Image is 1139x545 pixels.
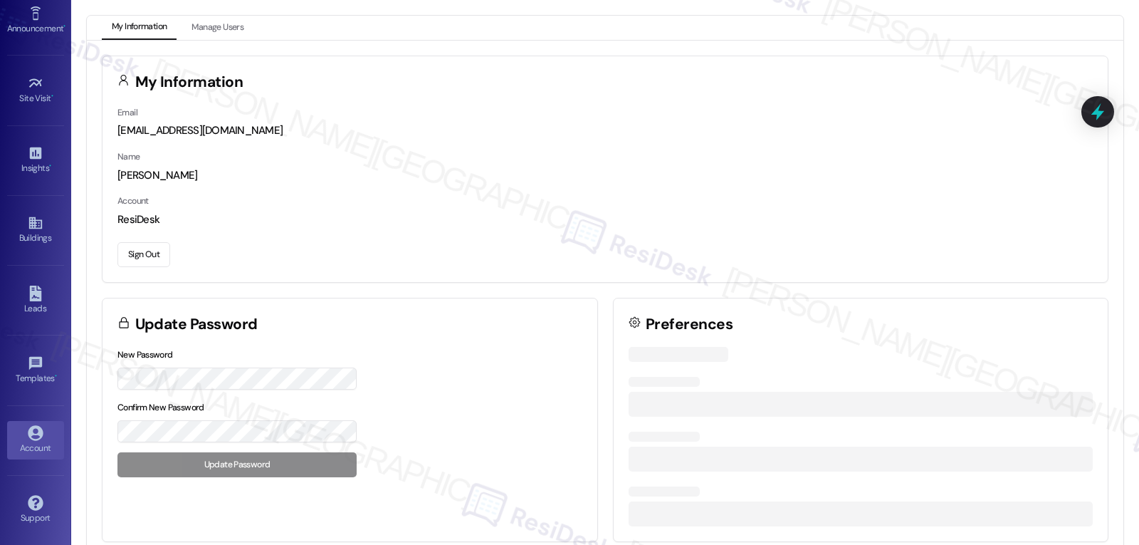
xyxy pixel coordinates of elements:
div: [PERSON_NAME] [117,168,1093,183]
a: Leads [7,281,64,320]
h3: Update Password [135,317,258,332]
a: Support [7,491,64,529]
span: • [63,21,65,31]
button: Sign Out [117,242,170,267]
h3: My Information [135,75,243,90]
span: • [55,371,57,381]
h3: Preferences [646,317,733,332]
button: My Information [102,16,177,40]
label: Confirm New Password [117,402,204,413]
a: Account [7,421,64,460]
span: • [49,161,51,171]
label: Name [117,151,140,162]
label: Email [117,107,137,118]
span: • [51,91,53,101]
a: Insights • [7,141,64,180]
button: Manage Users [182,16,253,40]
label: Account [117,195,149,207]
div: ResiDesk [117,212,1093,227]
a: Site Visit • [7,71,64,110]
div: [EMAIL_ADDRESS][DOMAIN_NAME] [117,123,1093,138]
a: Templates • [7,351,64,390]
a: Buildings [7,211,64,249]
label: New Password [117,349,173,360]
